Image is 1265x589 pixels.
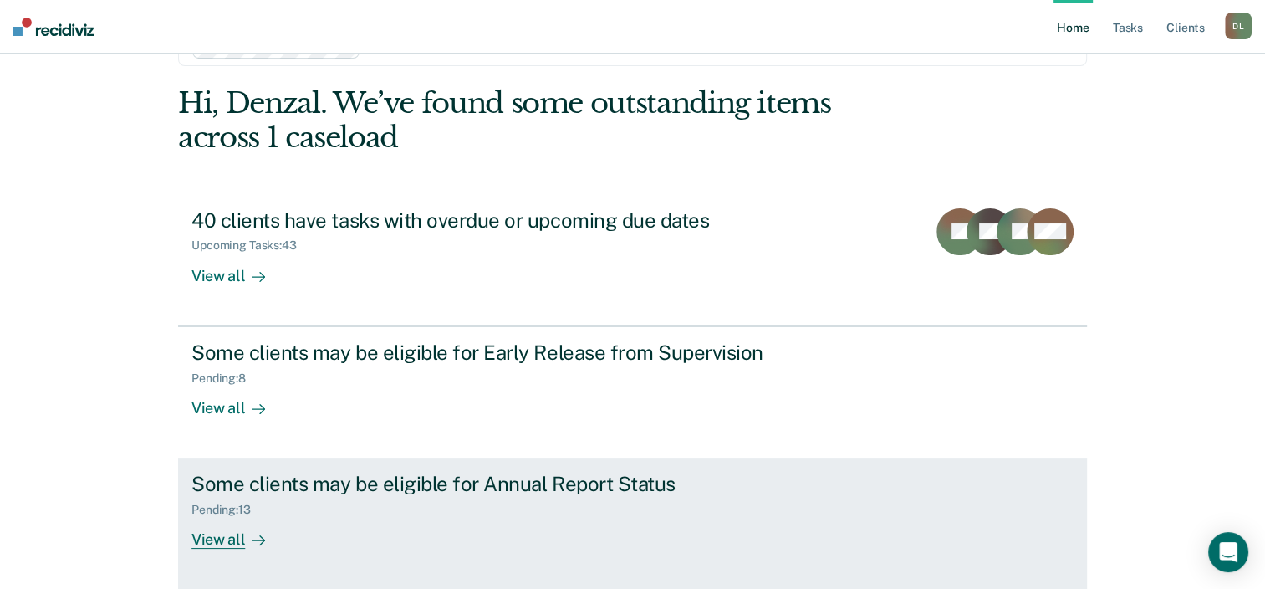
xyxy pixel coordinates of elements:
[191,472,778,496] div: Some clients may be eligible for Annual Report Status
[178,86,905,155] div: Hi, Denzal. We’ve found some outstanding items across 1 caseload
[178,326,1087,458] a: Some clients may be eligible for Early Release from SupervisionPending:8View all
[191,371,259,386] div: Pending : 8
[191,503,264,517] div: Pending : 13
[191,253,285,285] div: View all
[1225,13,1252,39] div: D L
[191,341,778,365] div: Some clients may be eligible for Early Release from Supervision
[191,517,285,550] div: View all
[191,238,310,253] div: Upcoming Tasks : 43
[13,18,94,36] img: Recidiviz
[1208,532,1248,572] div: Open Intercom Messenger
[178,195,1087,326] a: 40 clients have tasks with overdue or upcoming due datesUpcoming Tasks:43View all
[191,385,285,417] div: View all
[191,208,778,233] div: 40 clients have tasks with overdue or upcoming due dates
[1225,13,1252,39] button: DL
